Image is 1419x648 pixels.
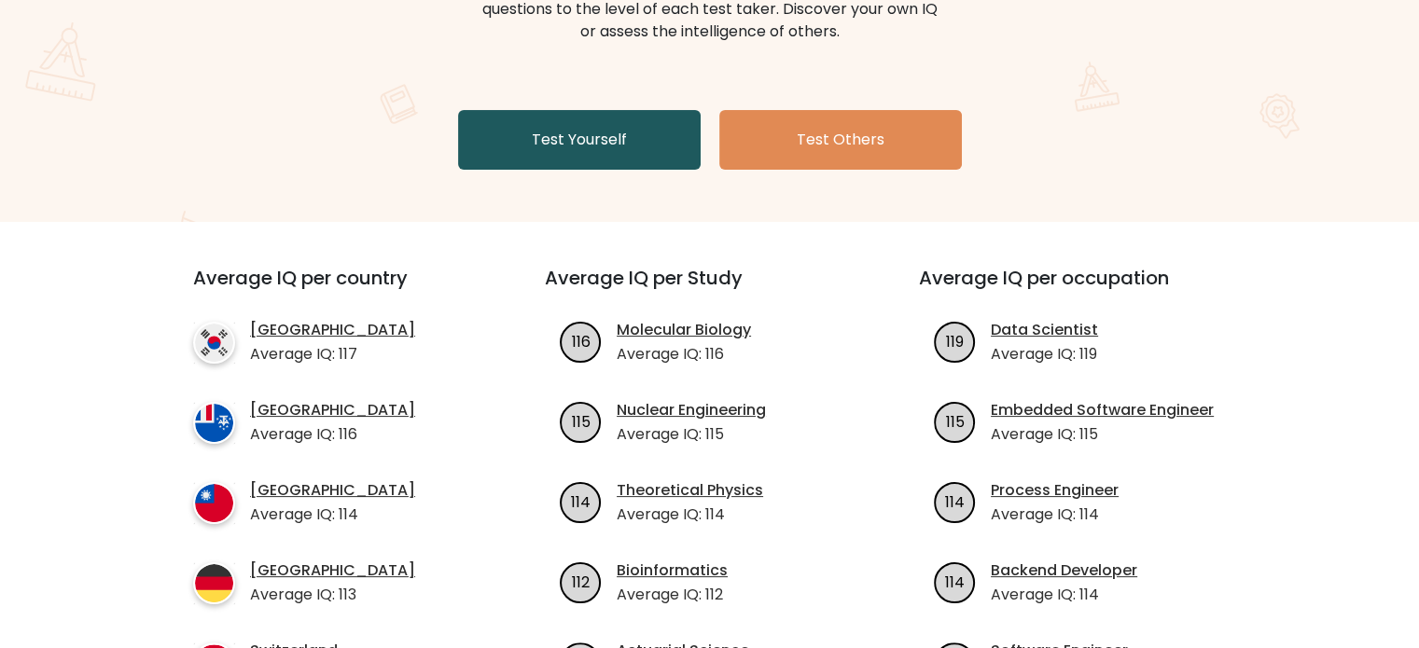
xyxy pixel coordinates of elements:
text: 119 [946,330,964,352]
a: Bioinformatics [617,559,728,582]
text: 115 [946,410,965,432]
h3: Average IQ per occupation [919,267,1248,311]
p: Average IQ: 117 [250,343,415,365]
p: Average IQ: 119 [991,343,1098,365]
a: Theoretical Physics [617,479,763,502]
text: 114 [945,571,965,592]
p: Average IQ: 112 [617,584,728,606]
a: Nuclear Engineering [617,399,766,421]
a: [GEOGRAPHIC_DATA] [250,559,415,582]
p: Average IQ: 114 [250,503,415,526]
p: Average IQ: 114 [991,584,1137,606]
p: Average IQ: 115 [991,423,1214,446]
a: [GEOGRAPHIC_DATA] [250,319,415,341]
h3: Average IQ per country [193,267,478,311]
p: Average IQ: 113 [250,584,415,606]
text: 114 [571,490,591,512]
a: Data Scientist [991,319,1098,341]
h3: Average IQ per Study [545,267,874,311]
a: [GEOGRAPHIC_DATA] [250,399,415,421]
a: Backend Developer [991,559,1137,582]
p: Average IQ: 114 [617,503,763,526]
a: [GEOGRAPHIC_DATA] [250,479,415,502]
text: 112 [572,571,590,592]
img: country [193,482,235,524]
p: Average IQ: 114 [991,503,1119,526]
a: Embedded Software Engineer [991,399,1214,421]
img: country [193,402,235,444]
text: 115 [572,410,591,432]
img: country [193,562,235,604]
a: Molecular Biology [617,319,751,341]
p: Average IQ: 116 [250,423,415,446]
text: 116 [572,330,591,352]
a: Process Engineer [991,479,1119,502]
a: Test Others [719,110,962,170]
p: Average IQ: 116 [617,343,751,365]
a: Test Yourself [458,110,701,170]
p: Average IQ: 115 [617,423,766,446]
img: country [193,322,235,364]
text: 114 [945,490,965,512]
